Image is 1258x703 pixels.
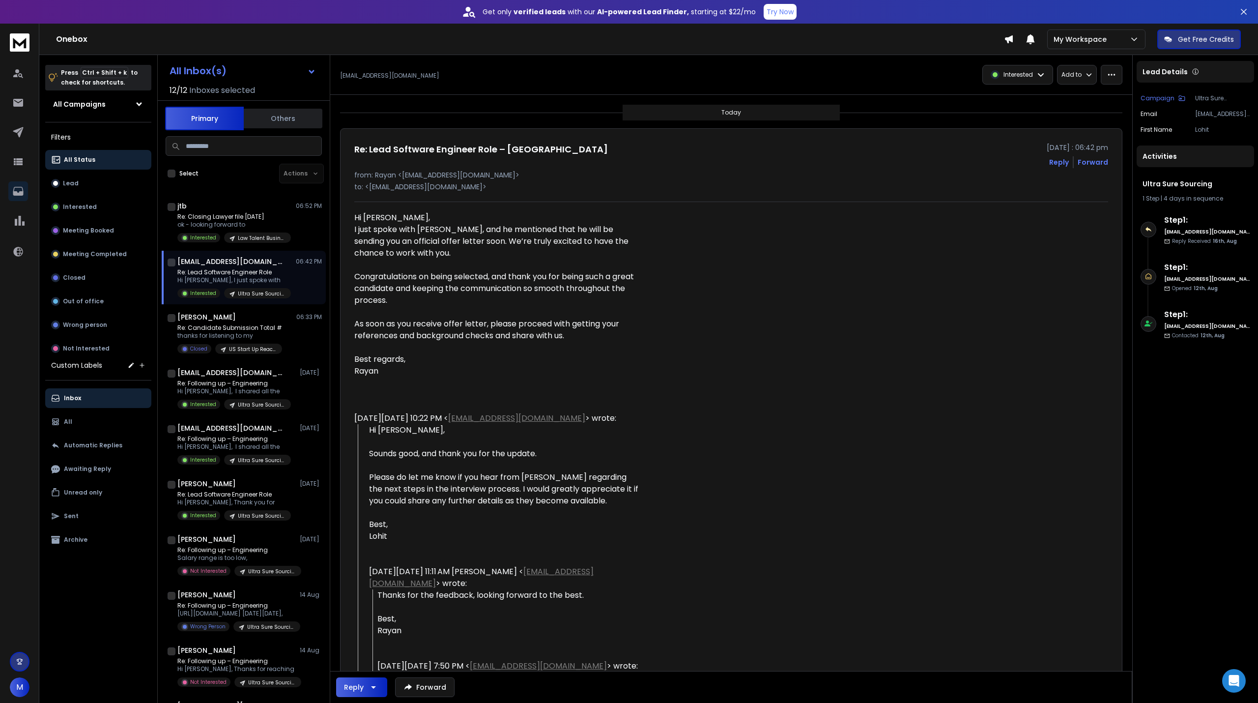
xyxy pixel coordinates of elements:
h6: Step 1 : [1164,262,1250,273]
p: Opened [1172,285,1218,292]
p: Not Interested [190,678,227,686]
p: Ultra Sure Sourcing [247,623,294,631]
p: Lead Details [1143,67,1188,77]
div: Activities [1137,146,1254,167]
p: Ultra Sure Sourcing [238,290,285,297]
button: Reply [336,677,387,697]
p: Closed [190,345,207,352]
p: Lead [63,179,79,187]
p: Today [721,109,741,117]
h1: All Campaigns [53,99,106,109]
h1: [EMAIL_ADDRESS][DOMAIN_NAME] [177,368,286,378]
p: Out of office [63,297,104,305]
h1: [PERSON_NAME] [177,590,236,600]
a: [EMAIL_ADDRESS][DOMAIN_NAME] [369,566,594,589]
button: Try Now [764,4,797,20]
p: Not Interested [190,567,227,575]
span: 4 days in sequence [1164,194,1223,203]
h6: [EMAIL_ADDRESS][DOMAIN_NAME] [1164,275,1250,283]
h1: [EMAIL_ADDRESS][DOMAIN_NAME] [177,423,286,433]
div: [DATE][DATE] 11:11 AM [PERSON_NAME] < > wrote: [369,566,641,589]
p: ok - looking forward to [177,221,291,229]
p: [DATE] [300,535,322,543]
div: Sounds good, and thank you for the update. [369,448,641,460]
div: Please do let me know if you hear from [PERSON_NAME] regarding the next steps in the interview pr... [369,471,641,507]
p: Hi [PERSON_NAME], I shared all the [177,387,291,395]
p: Interested [190,290,216,297]
p: Automatic Replies [64,441,122,449]
div: Hi [PERSON_NAME], I just spoke with [PERSON_NAME], and he mentioned that he will be sending you a... [354,212,641,377]
strong: AI-powered Lead Finder, [597,7,689,17]
p: Ultra Sure Sourcing [248,679,295,686]
div: Best, [369,519,641,530]
span: 12th, Aug [1194,285,1218,292]
p: Inbox [64,394,81,402]
a: [EMAIL_ADDRESS][DOMAIN_NAME] [470,660,607,672]
p: 06:42 PM [296,258,322,265]
p: Re: Following up – Engineering [177,657,295,665]
p: Re: Lead Software Engineer Role [177,268,291,276]
p: Interested [190,512,216,519]
p: 14 Aug [300,646,322,654]
p: [DATE] [300,424,322,432]
p: Meeting Booked [63,227,114,234]
p: 06:33 PM [296,313,322,321]
button: Closed [45,268,151,288]
label: Select [179,170,199,177]
p: Hi [PERSON_NAME], I just spoke with [177,276,291,284]
p: Re: Following up – Engineering [177,435,291,443]
div: [DATE][DATE] 10:22 PM < > wrote: [354,412,641,424]
p: 14 Aug [300,591,322,599]
p: Awaiting Reply [64,465,111,473]
span: 12 / 12 [170,85,187,96]
p: [URL][DOMAIN_NAME] [DATE][DATE], [177,610,295,617]
p: Salary range is too low, [177,554,295,562]
div: | [1143,195,1248,203]
span: 16th, Aug [1213,237,1237,245]
p: Interested [190,234,216,241]
p: [DATE] : 06:42 pm [1047,143,1108,152]
button: Not Interested [45,339,151,358]
a: [EMAIL_ADDRESS][DOMAIN_NAME] [448,412,585,424]
p: Hi [PERSON_NAME], Thanks for reaching [177,665,295,673]
button: Out of office [45,292,151,311]
h1: [PERSON_NAME] [177,479,236,489]
span: 12th, Aug [1201,332,1225,339]
p: Ultra Sure Sourcing [1195,94,1250,102]
h6: [EMAIL_ADDRESS][DOMAIN_NAME] [1164,322,1250,330]
h1: All Inbox(s) [170,66,227,76]
p: Reply Received [1172,237,1237,245]
p: Ultra Sure Sourcing [238,401,285,409]
p: Hi [PERSON_NAME], Thank you for [177,498,291,506]
p: Interested [190,456,216,464]
p: to: <[EMAIL_ADDRESS][DOMAIN_NAME]> [354,182,1108,192]
button: Meeting Booked [45,221,151,240]
h3: Inboxes selected [189,85,255,96]
button: Awaiting Reply [45,459,151,479]
p: Press to check for shortcuts. [61,68,138,88]
button: Others [244,108,322,129]
p: Meeting Completed [63,250,127,258]
button: Campaign [1141,94,1185,102]
div: Forward [1078,157,1108,167]
p: Re: Closing Lawyer file [DATE] [177,213,291,221]
div: Lohit [369,530,641,542]
p: Re: Following up – Engineering [177,546,295,554]
p: Lohit [1195,126,1250,134]
button: Lead [45,174,151,193]
span: Ctrl + Shift + k [81,67,128,78]
p: Ultra Sure Sourcing [238,512,285,520]
button: Interested [45,197,151,217]
p: Contacted [1172,332,1225,339]
button: Primary [165,107,244,130]
p: Not Interested [63,345,110,352]
button: Unread only [45,483,151,502]
button: All [45,412,151,432]
button: All Inbox(s) [162,61,324,81]
strong: verified leads [514,7,566,17]
img: logo [10,33,29,52]
button: Automatic Replies [45,436,151,455]
p: Law Talent Business Development - Active Jobs [238,234,285,242]
p: Campaign [1141,94,1174,102]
